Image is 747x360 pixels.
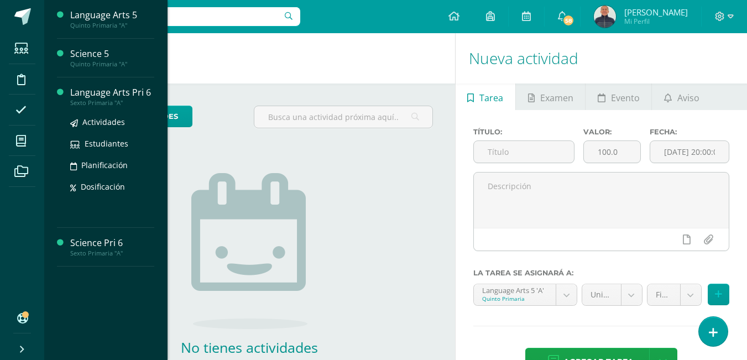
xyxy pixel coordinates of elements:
h2: No tienes actividades [139,338,360,357]
a: Language Arts 5Quinto Primaria "A" [70,9,154,29]
label: Fecha: [650,128,729,136]
span: Mi Perfil [624,17,688,26]
span: 58 [562,14,574,27]
a: Tarea [456,84,515,110]
a: Language Arts 5 'A'Quinto Primaria [474,284,577,305]
img: 3db2e74df9f83745428bf95ea435413e.png [594,6,616,28]
a: Examen [516,84,585,110]
a: Actividades [70,116,154,128]
span: Aviso [677,85,699,111]
div: Language Arts 5 'A' [482,284,547,295]
span: Tarea [479,85,503,111]
div: Sexto Primaria "A" [70,249,154,257]
a: Language Arts Pri 6Sexto Primaria "A" [70,86,154,107]
span: Planificación [81,160,128,170]
div: Quinto Primaria [482,295,547,302]
h1: Actividades [58,33,442,84]
a: Evento [586,84,651,110]
input: Puntos máximos [584,141,640,163]
h1: Nueva actividad [469,33,734,84]
div: Quinto Primaria "A" [70,22,154,29]
img: no_activities.png [191,173,307,329]
span: Actividades [82,117,125,127]
span: Dosificación [81,181,125,192]
a: Estudiantes [70,137,154,150]
div: Language Arts Pri 6 [70,86,154,99]
a: Final Evaluation Unit 4 (20.0%) [647,284,701,305]
label: Valor: [583,128,641,136]
input: Fecha de entrega [650,141,729,163]
span: Examen [540,85,573,111]
a: Dosificación [70,180,154,193]
span: Evento [611,85,640,111]
input: Busca una actividad próxima aquí... [254,106,432,128]
a: Science Pri 6Sexto Primaria "A" [70,237,154,257]
input: Título [474,141,574,163]
a: Aviso [652,84,711,110]
div: Science 5 [70,48,154,60]
span: Final Evaluation Unit 4 (20.0%) [656,284,672,305]
span: Unidad 4 [591,284,613,305]
div: Quinto Primaria "A" [70,60,154,68]
div: Science Pri 6 [70,237,154,249]
span: Estudiantes [85,138,128,149]
a: Science 5Quinto Primaria "A" [70,48,154,68]
label: La tarea se asignará a: [473,269,729,277]
div: Language Arts 5 [70,9,154,22]
a: Unidad 4 [582,284,642,305]
input: Busca un usuario... [51,7,300,26]
a: Planificación [70,159,154,171]
div: Sexto Primaria "A" [70,99,154,107]
label: Título: [473,128,575,136]
span: [PERSON_NAME] [624,7,688,18]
